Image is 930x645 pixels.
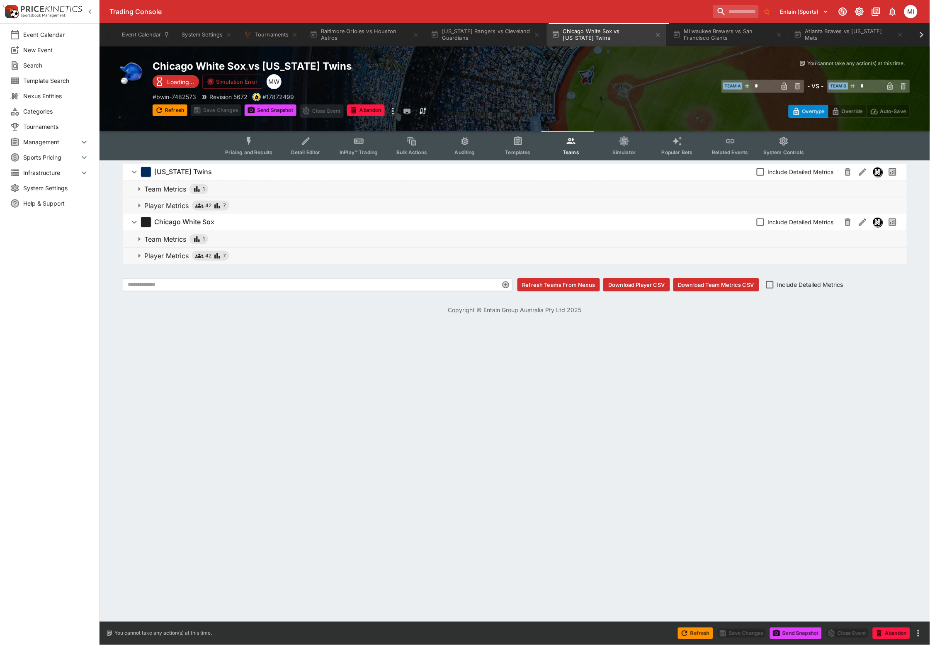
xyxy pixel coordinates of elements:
button: Nexus [870,215,885,230]
button: Download Team Metrics CSV [673,278,759,291]
button: Refresh [678,628,713,639]
button: Auto-Save [867,105,910,118]
p: Overtype [802,107,825,116]
button: Team Metrics1 [123,231,907,247]
span: Include Detailed Metrics [768,218,834,226]
button: Team Metrics1 [123,181,907,197]
button: Past Performances [885,215,900,230]
span: New Event [23,46,89,54]
button: Tournaments [239,23,303,46]
img: nexus.svg [873,218,882,227]
span: Management [23,138,79,146]
button: Milwaukee Brewers vs San Francisco Giants [668,23,787,46]
button: Past Performances [885,165,900,179]
button: more [388,104,398,118]
span: Pricing and Results [225,149,272,155]
input: search [713,5,759,18]
h2: Copy To Clipboard [153,60,532,73]
div: Michael Wilczynski [267,74,282,89]
div: michael.wilczynski [904,5,918,18]
button: Simulation Error [202,75,263,89]
span: 42 [205,252,211,260]
button: System Settings [177,23,237,46]
img: PriceKinetics Logo [2,3,19,20]
button: Event Calendar [117,23,175,46]
span: Help & Support [23,199,89,208]
span: Mark an event as closed and abandoned. [347,106,384,114]
span: Bulk Actions [396,149,427,155]
div: bwin [253,93,261,101]
span: Include Detailed Metrics [777,280,843,289]
span: Nexus Entities [23,92,89,100]
div: Event type filters [219,131,811,160]
span: 42 [205,201,211,210]
p: Team Metrics [144,184,186,194]
span: System Settings [23,184,89,192]
span: Team A [723,82,743,90]
button: Player Metrics427 [123,247,907,264]
p: Team Metrics [144,234,186,244]
img: nexus.svg [873,167,882,177]
p: Auto-Save [880,107,906,116]
button: Player Metrics427 [123,197,907,214]
p: Player Metrics [144,201,189,211]
button: Send Snapshot [245,104,296,116]
span: Simulator [612,149,636,155]
button: Download Player CSV [603,278,670,291]
button: Refresh Teams From Nexus [517,278,600,291]
span: 7 [223,201,226,210]
span: Sports Pricing [23,153,79,162]
h6: Chicago White Sox [154,218,214,226]
span: 1 [203,235,205,243]
p: Player Metrics [144,251,189,261]
span: InPlay™ Trading [340,149,378,155]
button: Nexus [870,165,885,179]
p: Copy To Clipboard [153,92,196,101]
button: Atlanta Braves vs [US_STATE] Mets [789,23,908,46]
button: Chicago White SoxInclude Detailed MetricsNexusPast Performances [123,214,907,230]
img: bwin.png [253,93,260,101]
img: PriceKinetics [21,6,82,12]
span: Auditing [455,149,475,155]
button: Toggle light/dark mode [852,4,867,19]
h6: - VS - [808,82,824,90]
button: Documentation [869,4,884,19]
span: Popular Bets [662,149,693,155]
button: Override [828,105,867,118]
span: Team B [829,82,848,90]
p: You cannot take any action(s) at this time. [808,60,905,67]
span: 7 [223,252,226,260]
span: Templates [505,149,531,155]
p: Override [842,107,863,116]
span: Categories [23,107,89,116]
span: Infrastructure [23,168,79,177]
button: No Bookmarks [760,5,774,18]
button: Chicago White Sox vs [US_STATE] Twins [547,23,666,46]
button: Refresh [153,104,187,116]
span: Mark an event as closed and abandoned. [873,628,910,637]
span: 1 [203,185,205,193]
span: Include Detailed Metrics [768,167,834,176]
h6: [US_STATE] Twins [154,167,212,176]
button: Abandon [873,628,910,639]
div: Nexus [873,167,883,177]
button: Select Tenant [775,5,834,18]
button: [US_STATE] Rangers vs Cleveland Guardians [426,23,545,46]
span: System Controls [763,149,804,155]
button: Connected to PK [835,4,850,19]
span: Detail Editor [291,149,321,155]
button: Notifications [885,4,900,19]
button: more [913,628,923,638]
p: Copy To Clipboard [262,92,294,101]
span: Related Events [712,149,748,155]
button: Send Snapshot [770,628,822,639]
img: baseball.png [119,60,146,86]
img: Sportsbook Management [21,14,66,17]
span: Tournaments [23,122,89,131]
span: Teams [563,149,579,155]
button: [US_STATE] TwinsInclude Detailed MetricsNexusPast Performances [123,164,907,180]
p: Revision 5672 [209,92,248,101]
p: You cannot take any action(s) at this time. [114,630,212,637]
button: Overtype [789,105,828,118]
p: Copyright © Entain Group Australia Pty Ltd 2025 [100,306,930,314]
